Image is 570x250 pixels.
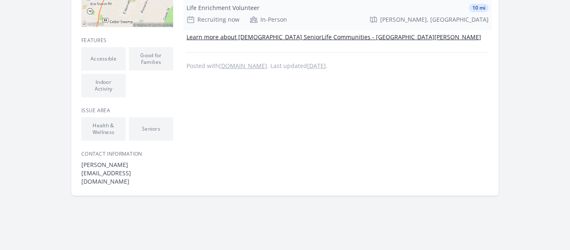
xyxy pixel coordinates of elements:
[129,47,173,71] li: Good for Families
[469,4,489,12] span: 10 mi
[219,62,267,70] a: [DOMAIN_NAME]
[81,169,173,186] dd: [EMAIL_ADDRESS][DOMAIN_NAME]
[81,47,126,71] li: Accessible
[81,74,126,97] li: Indoor Activity
[81,161,173,169] dt: [PERSON_NAME]
[129,117,173,141] li: Seniors
[81,107,173,114] h3: Issue area
[187,63,489,69] p: Posted with . Last updated .
[187,33,481,41] a: Learn more about [DEMOGRAPHIC_DATA] SeniorLife Communities - [GEOGRAPHIC_DATA][PERSON_NAME]
[81,37,173,44] h3: Features
[81,151,173,157] h3: Contact Information
[380,15,489,24] span: [PERSON_NAME], [GEOGRAPHIC_DATA]
[307,62,326,70] abbr: Mon, Jun 9, 2025 3:55 AM
[81,117,126,141] li: Health & Wellness
[187,4,260,12] div: Life Enrichment Volunteer
[250,15,287,24] div: In-Person
[187,15,240,24] div: Recruiting now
